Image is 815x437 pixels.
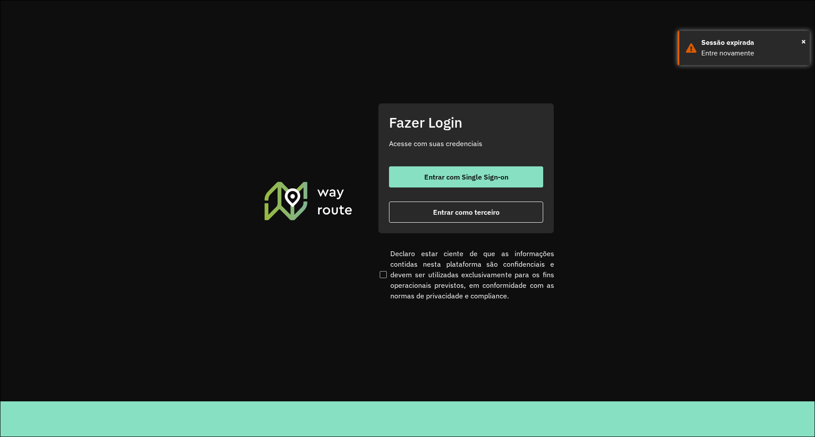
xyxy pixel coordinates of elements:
[701,37,803,48] div: Sessão expirada
[389,166,543,187] button: button
[389,114,543,131] h2: Fazer Login
[701,48,803,59] div: Entre novamente
[389,138,543,149] p: Acesse com suas credenciais
[801,35,806,48] span: ×
[378,248,554,301] label: Declaro estar ciente de que as informações contidas nesta plataforma são confidenciais e devem se...
[263,180,354,221] img: Roteirizador AmbevTech
[801,35,806,48] button: Close
[433,209,500,216] span: Entrar como terceiro
[389,202,543,223] button: button
[424,173,508,180] span: Entrar com Single Sign-on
